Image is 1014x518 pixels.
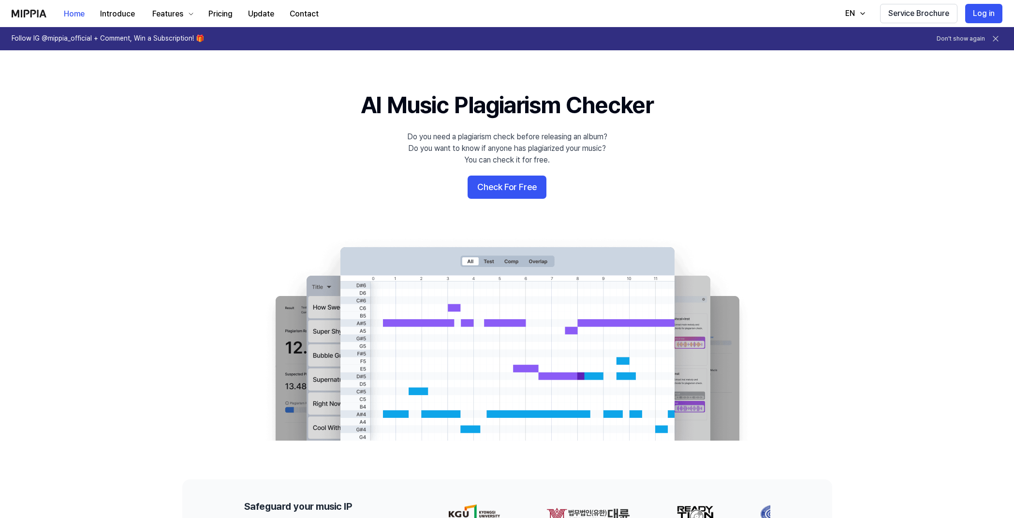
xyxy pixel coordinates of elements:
button: Log in [965,4,1002,23]
button: Service Brochure [880,4,957,23]
div: Features [150,8,185,20]
h1: AI Music Plagiarism Checker [361,89,653,121]
a: Home [56,0,92,27]
div: Do you need a plagiarism check before releasing an album? Do you want to know if anyone has plagi... [407,131,607,166]
button: Update [240,4,282,24]
a: Update [240,0,282,27]
img: main Image [256,237,759,441]
h1: Follow IG @mippia_official + Comment, Win a Subscription! 🎁 [12,34,204,44]
button: Home [56,4,92,24]
button: Check For Free [468,176,546,199]
button: Introduce [92,4,143,24]
button: Contact [282,4,326,24]
div: EN [843,8,857,19]
button: Don't show again [937,35,985,43]
button: EN [836,4,872,23]
img: logo [12,10,46,17]
button: Features [143,4,201,24]
button: Pricing [201,4,240,24]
